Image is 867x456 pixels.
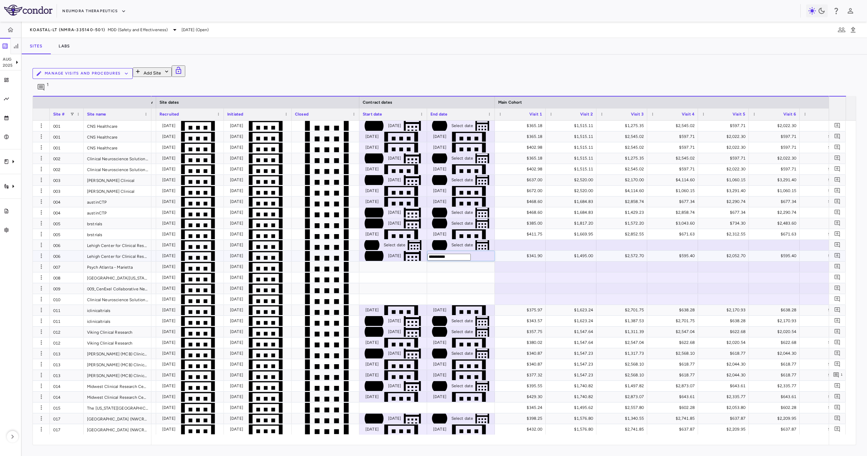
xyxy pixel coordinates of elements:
[580,112,593,117] span: Visit 2
[162,261,175,272] div: [DATE]
[433,229,446,240] div: [DATE]
[755,196,796,207] div: $677.34
[602,153,644,164] div: $1,275.35
[834,253,841,259] svg: Add comment
[230,196,243,207] div: [DATE]
[230,229,243,240] div: [DATE]
[755,218,796,229] div: $2,483.60
[363,112,382,117] span: Start date
[834,231,841,237] svg: Add comment
[501,174,542,185] div: $637.00
[834,199,841,205] svg: Add comment
[833,175,842,185] button: Add comment
[388,207,401,218] div: [DATE]
[833,230,842,239] button: Add comment
[451,240,473,250] div: Select date
[230,250,243,261] div: [DATE]
[653,142,695,153] div: $597.71
[84,272,151,283] div: [GEOGRAPHIC_DATA][US_STATE] at [GEOGRAPHIC_DATA]
[653,229,695,240] div: $671.63
[755,229,796,240] div: $671.63
[834,209,841,216] svg: Add comment
[755,131,796,142] div: $597.71
[84,218,151,229] div: brstrials
[433,185,446,196] div: [DATE]
[365,142,379,153] div: [DATE]
[834,339,841,346] svg: Add comment
[50,424,84,435] div: 017
[501,250,542,261] div: $341.90
[50,370,84,380] div: 013
[230,218,243,229] div: [DATE]
[384,240,406,250] div: Select date
[806,229,847,240] div: $1,750.95
[552,142,593,153] div: $1,515.11
[53,112,65,117] span: Site #
[50,218,84,229] div: 005
[50,131,84,142] div: 001
[833,241,842,250] button: Add comment
[50,272,84,283] div: 008
[84,381,151,391] div: Midwest Clinical Research Center, LLC
[3,56,13,62] p: Aug
[833,349,842,358] button: Add comment
[834,394,841,400] svg: Add comment
[834,405,841,411] svg: Add comment
[50,337,84,348] div: 012
[833,165,842,174] button: Add comment
[834,426,841,433] svg: Add comment
[230,207,243,218] div: [DATE]
[451,120,473,131] div: Select date
[552,196,593,207] div: $1,684.83
[704,185,745,196] div: $3,291.40
[833,143,842,152] button: Add comment
[33,68,133,79] button: Manage Visits and Procedures
[50,381,84,391] div: 014
[84,305,151,315] div: iclinicaltrials
[602,196,644,207] div: $2,858.74
[3,62,13,68] p: 2025
[806,185,847,196] div: $2,556.40
[84,229,151,240] div: brstrials
[833,208,842,217] button: Add comment
[833,132,842,141] button: Add comment
[806,174,847,185] div: $1,060.15
[108,27,168,33] span: MDD (Safety and Effectiveness)
[806,250,847,261] div: $1,539.20
[363,251,424,261] span: This is the current site contract.
[84,262,151,272] div: Psych Atlanta - Marietta
[162,196,175,207] div: [DATE]
[230,240,243,250] div: [DATE]
[834,329,841,335] svg: Add comment
[834,350,841,357] svg: Add comment
[451,153,473,164] div: Select date
[4,5,52,16] img: logo-full-SnFGN8VE.png
[806,153,847,164] div: $597.71
[833,121,842,130] button: Add comment
[365,185,379,196] div: [DATE]
[602,185,644,196] div: $4,114.60
[50,207,84,218] div: 004
[50,121,84,131] div: 001
[682,112,695,117] span: Visit 4
[833,381,842,391] button: Add comment
[388,120,401,131] div: [DATE]
[84,283,151,294] div: 009_CenExel Collaborative Neuroscience Network (CNS) - [GEOGRAPHIC_DATA]
[50,153,84,164] div: 002
[50,283,84,294] div: 009
[704,131,745,142] div: $2,022.30
[162,164,175,174] div: [DATE]
[552,229,593,240] div: $1,669.95
[552,185,593,196] div: $2,520.00
[501,120,542,131] div: $365.18
[50,402,84,413] div: 015
[833,327,842,336] button: Add comment
[84,294,151,305] div: Clinical Neuroscience Solutions - [GEOGRAPHIC_DATA]
[50,175,84,185] div: 003
[704,142,745,153] div: $2,022.30
[182,27,209,33] span: [DATE] (Open)
[50,294,84,305] div: 010
[363,219,424,228] span: This is the current site contract.
[84,153,151,164] div: Clinical Neuroscience Solutions - [GEOGRAPHIC_DATA]
[84,186,151,196] div: [PERSON_NAME] Clinical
